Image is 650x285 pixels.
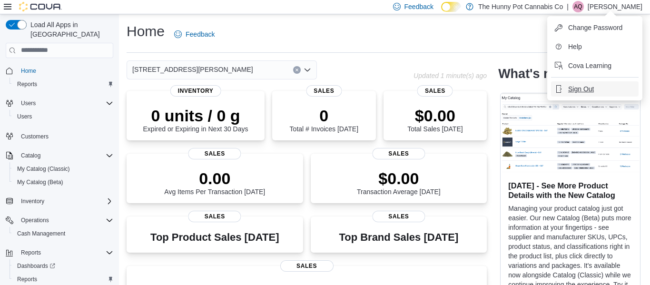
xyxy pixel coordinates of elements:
img: Cova [19,2,62,11]
div: Total # Invoices [DATE] [290,106,358,133]
span: Sales [280,260,334,272]
p: 0.00 [164,169,265,188]
a: Customers [17,131,52,142]
a: Dashboards [10,259,117,273]
div: Expired or Expiring in Next 30 Days [143,106,248,133]
button: Reports [17,247,45,258]
span: Users [17,98,113,109]
button: Reports [2,246,117,259]
a: Reports [13,79,41,90]
button: Catalog [2,149,117,162]
span: Users [13,111,113,122]
span: Feedback [186,29,215,39]
span: AQ [574,1,582,12]
a: Dashboards [13,260,59,272]
span: Reports [17,275,37,283]
span: Reports [13,274,113,285]
button: My Catalog (Beta) [10,176,117,189]
button: Users [2,97,117,110]
a: Users [13,111,36,122]
span: My Catalog (Beta) [13,177,113,188]
span: Customers [21,133,49,140]
a: Home [17,65,40,77]
input: Dark Mode [441,2,461,12]
span: Change Password [568,23,622,32]
span: Inventory [170,85,221,97]
span: Users [21,99,36,107]
span: Inventory [21,197,44,205]
span: My Catalog (Classic) [17,165,70,173]
span: Inventory [17,196,113,207]
span: Catalog [17,150,113,161]
button: Catalog [17,150,44,161]
h1: Home [127,22,165,41]
span: [STREET_ADDRESS][PERSON_NAME] [132,64,253,75]
button: Customers [2,129,117,143]
span: Sales [188,211,241,222]
span: Reports [17,80,37,88]
span: Help [568,42,582,51]
button: Open list of options [304,66,311,74]
span: Reports [21,249,41,256]
h3: [DATE] - See More Product Details with the New Catalog [508,181,632,200]
span: Reports [17,247,113,258]
p: [PERSON_NAME] [588,1,642,12]
p: 0 units / 0 g [143,106,248,125]
button: Help [551,39,639,54]
button: Inventory [2,195,117,208]
button: Users [17,98,39,109]
p: Updated 1 minute(s) ago [414,72,487,79]
button: Inventory [17,196,48,207]
h2: What's new [498,66,568,81]
h3: Top Brand Sales [DATE] [339,232,458,243]
span: Sales [372,148,425,159]
span: Cash Management [13,228,113,239]
span: Feedback [404,2,433,11]
p: The Hunny Pot Cannabis Co [478,1,563,12]
p: $0.00 [357,169,441,188]
span: Sales [417,85,453,97]
a: Cash Management [13,228,69,239]
span: Catalog [21,152,40,159]
span: Customers [17,130,113,142]
span: My Catalog (Beta) [17,178,63,186]
button: Operations [17,215,53,226]
span: Users [17,113,32,120]
div: Aleha Qureshi [572,1,584,12]
button: Cova Learning [551,58,639,73]
span: My Catalog (Classic) [13,163,113,175]
span: Sales [306,85,342,97]
span: Dashboards [17,262,55,270]
button: Operations [2,214,117,227]
span: Load All Apps in [GEOGRAPHIC_DATA] [27,20,113,39]
button: Sign Out [551,81,639,97]
a: My Catalog (Beta) [13,177,67,188]
a: My Catalog (Classic) [13,163,74,175]
span: Operations [21,216,49,224]
button: Reports [10,78,117,91]
span: Home [17,65,113,77]
span: Cova Learning [568,61,611,70]
span: Dashboards [13,260,113,272]
button: My Catalog (Classic) [10,162,117,176]
p: 0 [290,106,358,125]
span: Sign Out [568,84,594,94]
button: Users [10,110,117,123]
span: Operations [17,215,113,226]
span: Cash Management [17,230,65,237]
a: Reports [13,274,41,285]
button: Home [2,64,117,78]
h3: Top Product Sales [DATE] [150,232,279,243]
p: $0.00 [407,106,463,125]
span: Home [21,67,36,75]
span: Sales [188,148,241,159]
button: Change Password [551,20,639,35]
button: Cash Management [10,227,117,240]
p: | [567,1,569,12]
span: Reports [13,79,113,90]
div: Avg Items Per Transaction [DATE] [164,169,265,196]
a: Feedback [170,25,218,44]
span: Sales [372,211,425,222]
div: Transaction Average [DATE] [357,169,441,196]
